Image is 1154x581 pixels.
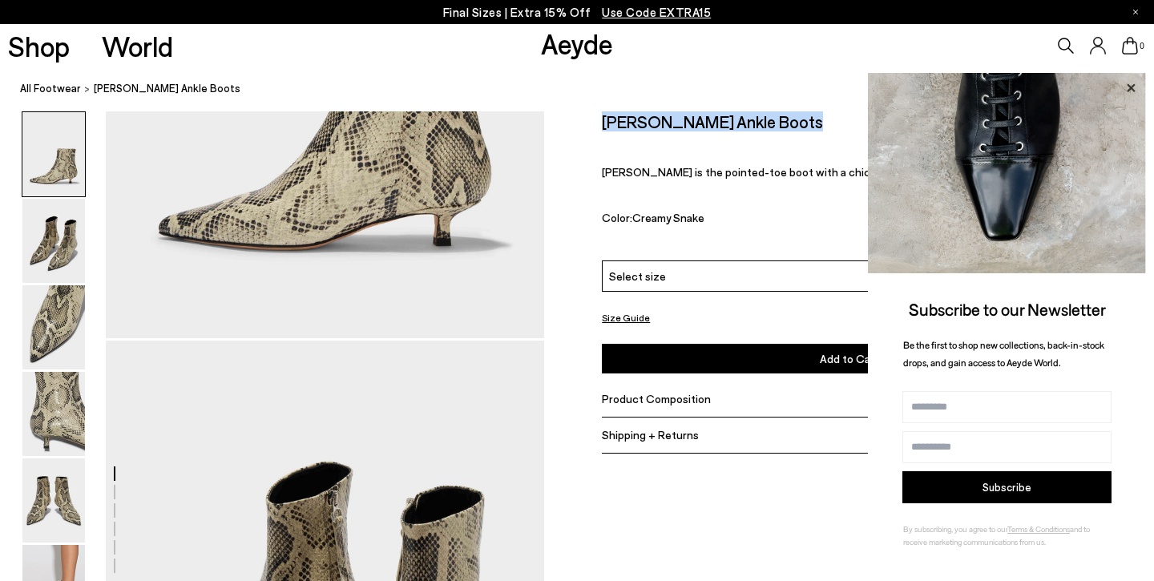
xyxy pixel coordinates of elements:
[868,73,1146,273] img: ca3f721fb6ff708a270709c41d776025.jpg
[443,2,712,22] p: Final Sizes | Extra 15% Off
[909,299,1106,319] span: Subscribe to our Newsletter
[602,165,1059,179] span: [PERSON_NAME] is the pointed-toe boot with a chic cigarette heel and a sleek silhouette.
[1007,524,1070,534] a: Terms & Conditions
[102,32,173,60] a: World
[1122,37,1138,54] a: 0
[8,32,70,60] a: Shop
[632,210,704,224] span: Creamy Snake
[902,471,1112,503] button: Subscribe
[22,199,85,283] img: Sofie Leather Ankle Boots - Image 2
[903,524,1007,534] span: By subscribing, you agree to our
[602,111,823,131] h2: [PERSON_NAME] Ankle Boots
[609,268,666,284] span: Select size
[94,80,240,97] span: [PERSON_NAME] Ankle Boots
[820,352,879,365] span: Add to Cart
[602,5,711,19] span: Navigate to /collections/ss25-final-sizes
[22,112,85,196] img: Sofie Leather Ankle Boots - Image 1
[22,458,85,543] img: Sofie Leather Ankle Boots - Image 5
[602,308,650,328] button: Size Guide
[602,392,711,405] span: Product Composition
[602,210,957,228] div: Color:
[20,80,81,97] a: All Footwear
[602,428,699,442] span: Shipping + Returns
[602,344,1096,373] button: Add to Cart
[22,285,85,369] img: Sofie Leather Ankle Boots - Image 3
[22,372,85,456] img: Sofie Leather Ankle Boots - Image 4
[903,339,1104,369] span: Be the first to shop new collections, back-in-stock drops, and gain access to Aeyde World.
[1138,42,1146,50] span: 0
[20,67,1154,111] nav: breadcrumb
[541,26,613,60] a: Aeyde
